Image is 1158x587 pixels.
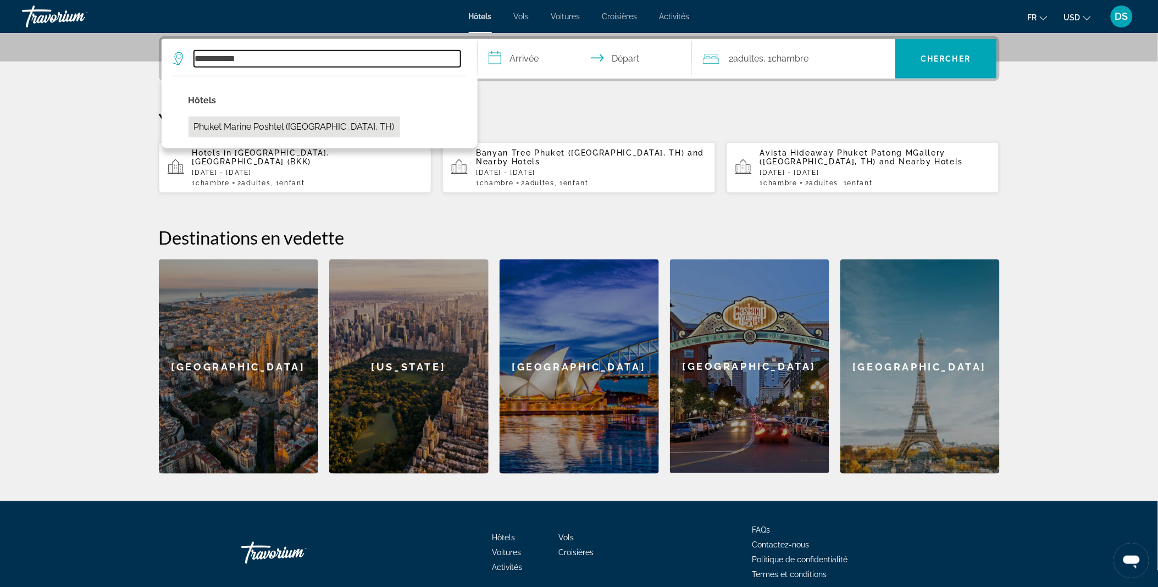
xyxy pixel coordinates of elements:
a: Sydney[GEOGRAPHIC_DATA] [500,259,659,474]
a: Termes et conditions [752,571,827,579]
button: User Menu [1107,5,1136,28]
div: Search widget [162,39,997,79]
span: Hotels in [192,148,232,157]
span: Chambre [772,53,809,64]
button: Avista Hideaway Phuket Patong MGallery ([GEOGRAPHIC_DATA], TH) and Nearby Hotels[DATE] - [DATE]1C... [727,142,1000,193]
a: Activités [492,563,522,572]
span: Enfant [279,179,304,187]
span: [GEOGRAPHIC_DATA], [GEOGRAPHIC_DATA] (BKK) [192,148,330,166]
span: USD [1064,13,1081,22]
a: Voitures [492,549,521,557]
span: Enfant [563,179,589,187]
span: 2 [729,51,764,67]
a: Go Home [241,536,351,569]
a: Paris[GEOGRAPHIC_DATA] [840,259,1000,474]
h2: Destinations en vedette [159,226,1000,248]
span: , 1 [764,51,809,67]
span: Avista Hideaway Phuket Patong MGallery ([GEOGRAPHIC_DATA], TH) [760,148,946,166]
span: DS [1115,11,1128,22]
button: Hotels in [GEOGRAPHIC_DATA], [GEOGRAPHIC_DATA] (BKK)[DATE] - [DATE]1Chambre2Adultes, 1Enfant [159,142,432,193]
button: Change currency [1064,9,1091,25]
span: , 1 [270,179,304,187]
a: Croisières [602,12,638,21]
div: [GEOGRAPHIC_DATA] [670,259,829,473]
div: [US_STATE] [329,259,489,474]
a: Politique de confidentialité [752,556,848,564]
span: Enfant [847,179,873,187]
span: Chercher [921,54,971,63]
span: Chambre [764,179,798,187]
a: New York[US_STATE] [329,259,489,474]
span: Adultes [810,179,839,187]
span: Adultes [525,179,555,187]
p: [DATE] - [DATE] [192,169,423,176]
a: Contactez-nous [752,541,810,550]
input: Search hotel destination [194,51,461,67]
p: [DATE] - [DATE] [476,169,707,176]
a: Hôtels [492,534,515,542]
div: [GEOGRAPHIC_DATA] [159,259,318,474]
span: 1 [476,179,513,187]
button: Select hotel: Phuket Marine Poshtel (Rawai, TH) [189,117,400,137]
a: FAQs [752,526,771,535]
p: Your Recent Searches [159,109,1000,131]
span: Chambre [196,179,230,187]
p: [DATE] - [DATE] [760,169,991,176]
a: Voitures [551,12,580,21]
span: , 1 [839,179,873,187]
span: Adultes [734,53,764,64]
span: and Nearby Hotels [476,148,704,166]
a: Activités [660,12,690,21]
span: , 1 [555,179,589,187]
span: Chambre [480,179,514,187]
button: Banyan Tree Phuket ([GEOGRAPHIC_DATA], TH) and Nearby Hotels[DATE] - [DATE]1Chambre2Adultes, 1Enfant [442,142,716,193]
button: Change language [1028,9,1048,25]
span: Adultes [242,179,271,187]
div: Destination search results [162,76,478,148]
span: 1 [192,179,230,187]
a: Travorium [22,2,132,31]
iframe: Button to launch messaging window [1114,543,1149,578]
div: [GEOGRAPHIC_DATA] [500,259,659,474]
p: Hotel options [189,93,400,108]
div: [GEOGRAPHIC_DATA] [840,259,1000,474]
a: Croisières [558,549,594,557]
a: San Diego[GEOGRAPHIC_DATA] [670,259,829,474]
span: fr [1028,13,1037,22]
a: Vols [558,534,574,542]
span: 2 [522,179,555,187]
span: 2 [237,179,270,187]
button: Select check in and out date [478,39,692,79]
button: Search [895,39,997,79]
button: Travelers: 2 adults, 0 children [692,39,895,79]
span: Banyan Tree Phuket ([GEOGRAPHIC_DATA], TH) [476,148,685,157]
a: Hôtels [469,12,492,21]
a: Vols [514,12,529,21]
span: 1 [760,179,797,187]
a: Barcelona[GEOGRAPHIC_DATA] [159,259,318,474]
span: and Nearby Hotels [879,157,963,166]
span: 2 [805,179,838,187]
